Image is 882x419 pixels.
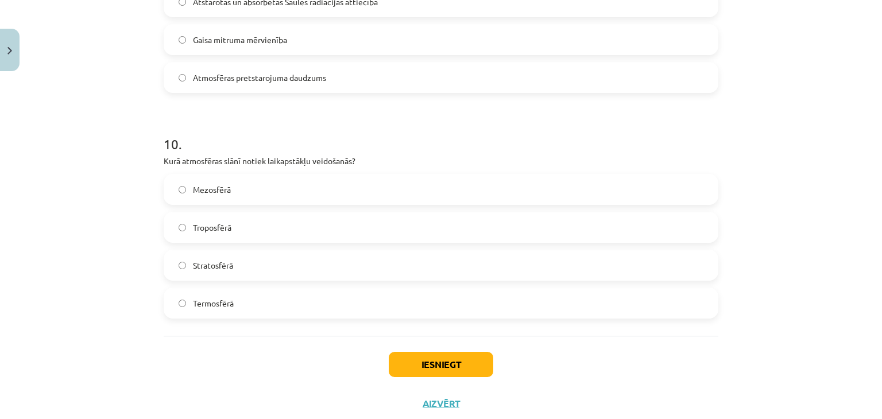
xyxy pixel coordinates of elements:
span: Gaisa mitruma mērvienība [193,34,287,46]
button: Aizvērt [419,398,463,409]
input: Stratosfērā [179,262,186,269]
input: Atmosfēras pretstarojuma daudzums [179,74,186,82]
input: Gaisa mitruma mērvienība [179,36,186,44]
input: Troposfērā [179,224,186,231]
button: Iesniegt [389,352,493,377]
span: Stratosfērā [193,259,233,271]
span: Troposfērā [193,222,231,234]
p: Kurā atmosfēras slānī notiek laikapstākļu veidošanās? [164,155,718,167]
h1: 10 . [164,116,718,152]
input: Mezosfērā [179,186,186,193]
img: icon-close-lesson-0947bae3869378f0d4975bcd49f059093ad1ed9edebbc8119c70593378902aed.svg [7,47,12,55]
span: Atmosfēras pretstarojuma daudzums [193,72,326,84]
span: Mezosfērā [193,184,231,196]
input: Termosfērā [179,300,186,307]
span: Termosfērā [193,297,234,309]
